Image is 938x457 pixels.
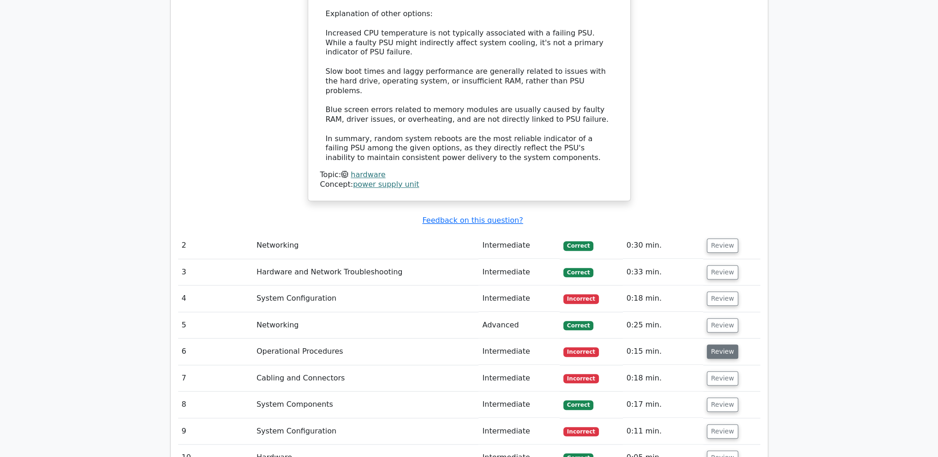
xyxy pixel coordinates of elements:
td: 0:18 min. [623,285,703,312]
span: Incorrect [563,347,599,356]
button: Review [707,318,738,332]
td: 0:33 min. [623,259,703,285]
td: 0:15 min. [623,338,703,365]
td: 0:11 min. [623,418,703,445]
td: Cabling and Connectors [253,365,479,392]
span: Incorrect [563,427,599,436]
td: 6 [178,338,253,365]
td: Hardware and Network Troubleshooting [253,259,479,285]
td: Intermediate [478,392,560,418]
span: Correct [563,321,593,330]
td: 0:18 min. [623,365,703,392]
button: Review [707,398,738,412]
td: 4 [178,285,253,312]
span: Incorrect [563,374,599,383]
td: 2 [178,232,253,259]
td: 8 [178,392,253,418]
td: 5 [178,312,253,338]
td: Networking [253,232,479,259]
button: Review [707,265,738,279]
td: Intermediate [478,232,560,259]
a: Feedback on this question? [422,216,523,225]
td: 0:17 min. [623,392,703,418]
button: Review [707,238,738,253]
button: Review [707,291,738,306]
td: Intermediate [478,285,560,312]
td: Networking [253,312,479,338]
td: System Configuration [253,418,479,445]
a: power supply unit [353,180,419,189]
td: 0:25 min. [623,312,703,338]
td: Intermediate [478,418,560,445]
td: 7 [178,365,253,392]
a: hardware [351,170,385,179]
span: Correct [563,400,593,410]
div: Topic: [320,170,618,180]
button: Review [707,344,738,359]
span: Incorrect [563,294,599,303]
td: 3 [178,259,253,285]
button: Review [707,424,738,439]
div: Concept: [320,180,618,190]
td: System Configuration [253,285,479,312]
td: System Components [253,392,479,418]
td: Intermediate [478,259,560,285]
td: Advanced [478,312,560,338]
td: 0:30 min. [623,232,703,259]
button: Review [707,371,738,386]
span: Correct [563,268,593,277]
td: Intermediate [478,338,560,365]
span: Correct [563,241,593,250]
td: Intermediate [478,365,560,392]
td: 9 [178,418,253,445]
td: Operational Procedures [253,338,479,365]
